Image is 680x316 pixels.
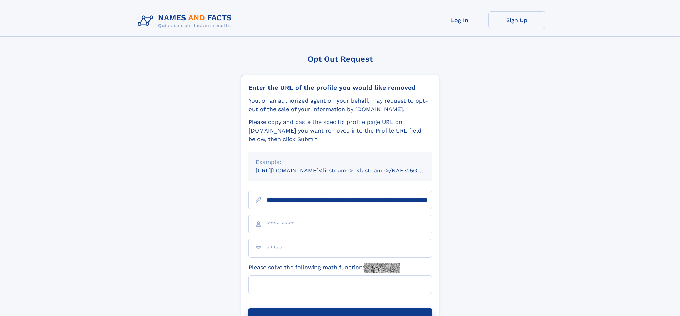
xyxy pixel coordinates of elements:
[256,167,445,174] small: [URL][DOMAIN_NAME]<firstname>_<lastname>/NAF325G-xxxxxxxx
[248,97,432,114] div: You, or an authorized agent on your behalf, may request to opt-out of the sale of your informatio...
[488,11,545,29] a: Sign Up
[248,118,432,144] div: Please copy and paste the specific profile page URL on [DOMAIN_NAME] you want removed into the Pr...
[135,11,238,31] img: Logo Names and Facts
[241,55,439,63] div: Opt Out Request
[431,11,488,29] a: Log In
[256,158,425,166] div: Example:
[248,84,432,92] div: Enter the URL of the profile you would like removed
[248,263,400,273] label: Please solve the following math function:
